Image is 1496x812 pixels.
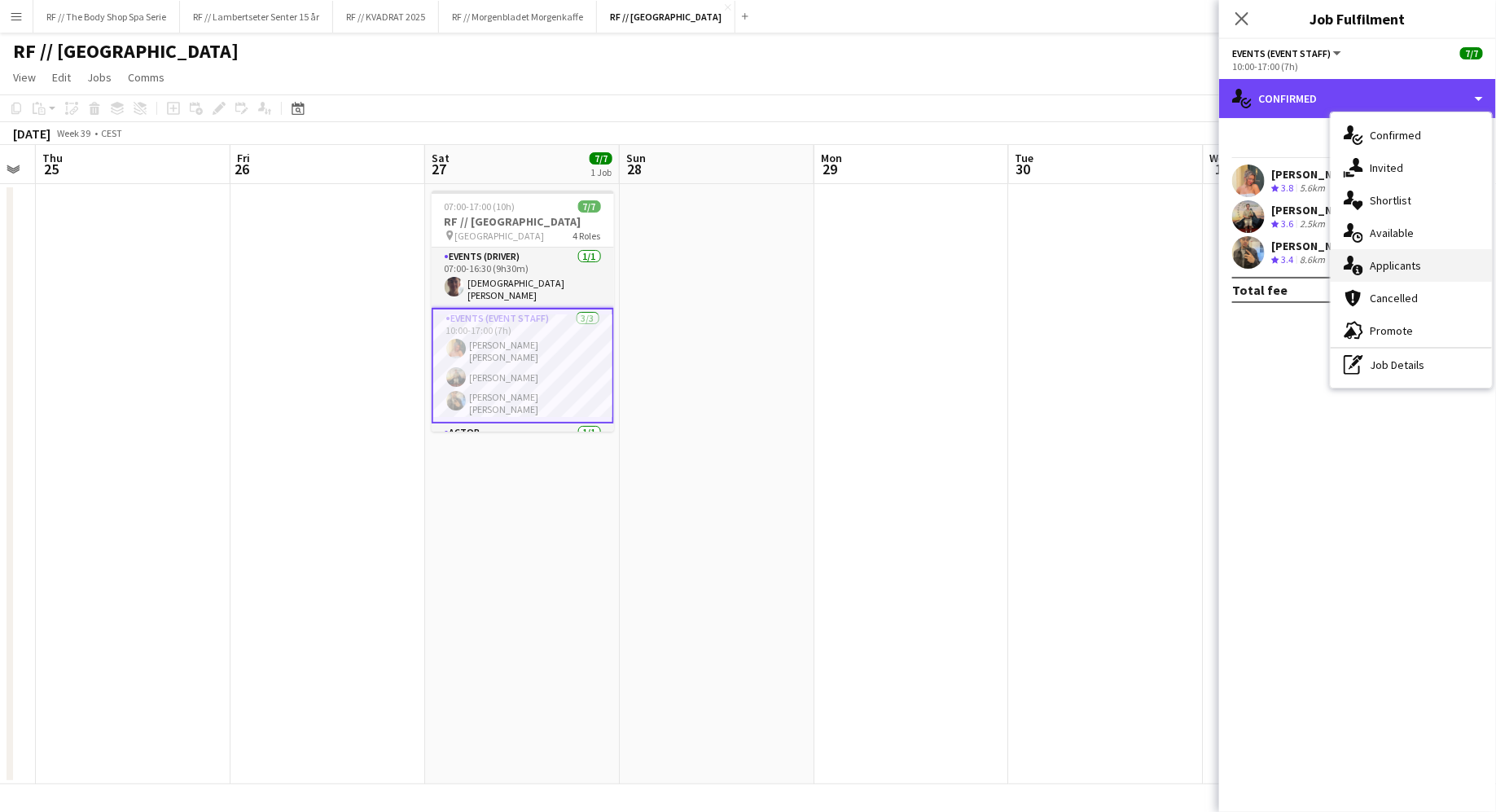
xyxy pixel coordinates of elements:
[1296,253,1328,267] div: 8.6km
[1281,253,1293,266] span: 3.4
[432,248,614,308] app-card-role: Events (Driver)1/107:00-16:30 (9h30m)[DEMOGRAPHIC_DATA][PERSON_NAME]
[1370,323,1413,338] span: Promote
[7,67,42,88] a: View
[1232,47,1331,59] span: Events (Event Staff)
[121,67,171,88] a: Comms
[597,1,735,33] button: RF // [GEOGRAPHIC_DATA]
[1460,47,1483,59] span: 7/7
[1281,217,1293,230] span: 3.6
[1370,226,1414,240] span: Available
[1219,8,1496,29] h3: Job Fulfilment
[1296,182,1328,195] div: 5.6km
[237,151,250,165] span: Fri
[33,1,180,33] button: RF // The Body Shop Spa Serie
[13,39,239,64] h1: RF // [GEOGRAPHIC_DATA]
[818,160,842,178] span: 29
[624,160,646,178] span: 28
[578,200,601,213] span: 7/7
[40,160,63,178] span: 25
[42,151,63,165] span: Thu
[455,230,545,242] span: [GEOGRAPHIC_DATA]
[1232,60,1483,72] div: 10:00-17:00 (7h)
[432,424,614,479] app-card-role: Actor1/1
[128,70,165,85] span: Comms
[1271,203,1358,217] div: [PERSON_NAME]
[1331,349,1492,381] div: Job Details
[1370,193,1411,208] span: Shortlist
[13,70,36,85] span: View
[1281,182,1293,194] span: 3.8
[1296,217,1328,231] div: 2.5km
[1370,128,1421,143] span: Confirmed
[432,151,450,165] span: Sat
[180,1,333,33] button: RF // Lambertseter Senter 15 år
[1208,160,1231,178] span: 1
[432,214,614,229] h3: RF // [GEOGRAPHIC_DATA]
[590,166,612,178] div: 1 Job
[54,127,94,139] span: Week 39
[52,70,71,85] span: Edit
[333,1,439,33] button: RF // KVADRAT 2025
[1370,258,1421,273] span: Applicants
[46,67,77,88] a: Edit
[626,151,646,165] span: Sun
[87,70,112,85] span: Jobs
[821,151,842,165] span: Mon
[101,127,122,139] div: CEST
[439,1,597,33] button: RF // Morgenbladet Morgenkaffe
[1219,79,1496,118] div: Confirmed
[432,308,614,424] app-card-role: Events (Event Staff)3/310:00-17:00 (7h)[PERSON_NAME] [PERSON_NAME][PERSON_NAME][PERSON_NAME] [PER...
[445,200,515,213] span: 07:00-17:00 (10h)
[1013,160,1034,178] span: 30
[81,67,118,88] a: Jobs
[1271,239,1446,253] div: [PERSON_NAME] [PERSON_NAME]
[1370,291,1418,305] span: Cancelled
[235,160,250,178] span: 26
[1232,282,1288,298] div: Total fee
[432,191,614,432] app-job-card: 07:00-17:00 (10h)7/7RF // [GEOGRAPHIC_DATA] [GEOGRAPHIC_DATA]4 RolesEvents (Driver)1/107:00-16:30...
[1232,47,1344,59] button: Events (Event Staff)
[573,230,601,242] span: 4 Roles
[13,125,50,142] div: [DATE]
[1370,160,1403,175] span: Invited
[1210,151,1231,165] span: Wed
[1271,167,1446,182] div: [PERSON_NAME] [PERSON_NAME]
[1016,151,1034,165] span: Tue
[590,152,612,165] span: 7/7
[429,160,450,178] span: 27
